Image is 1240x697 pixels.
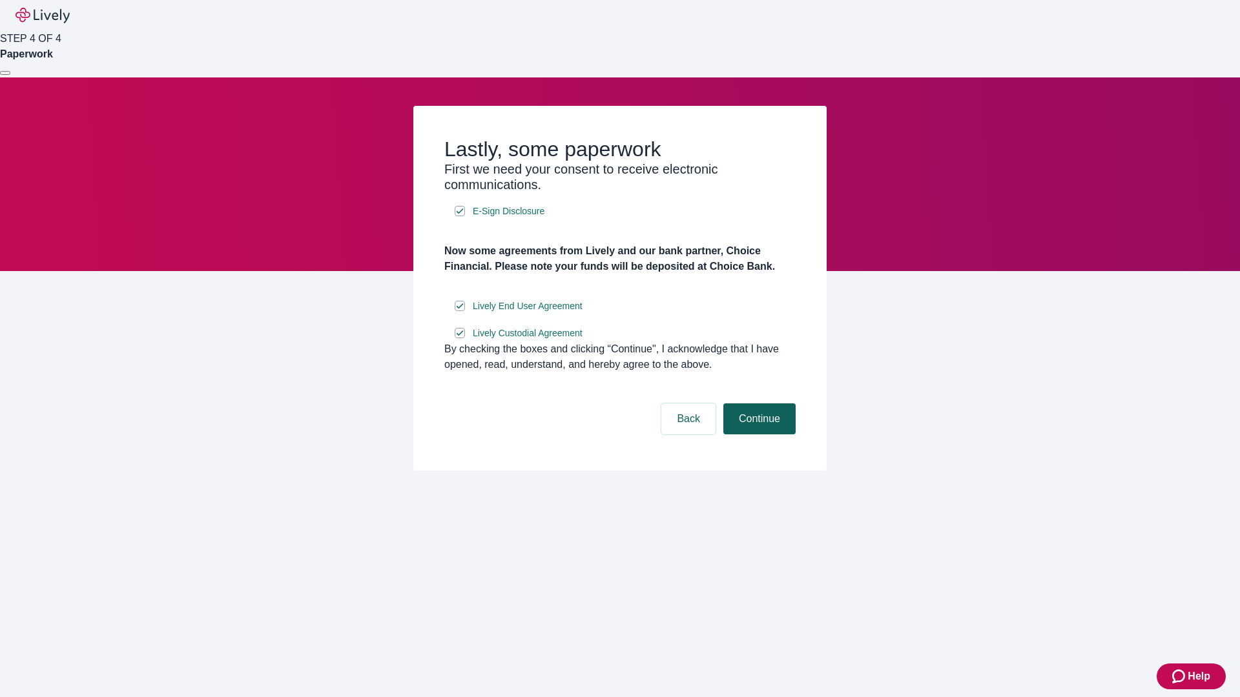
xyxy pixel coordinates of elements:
button: Back [661,403,716,434]
a: e-sign disclosure document [470,203,547,219]
a: e-sign disclosure document [470,298,585,314]
div: By checking the boxes and clicking “Continue", I acknowledge that I have opened, read, understand... [444,341,796,372]
span: E-Sign Disclosure [473,205,544,218]
h4: Now some agreements from Lively and our bank partner, Choice Financial. Please note your funds wi... [444,243,796,274]
a: e-sign disclosure document [470,325,585,341]
button: Continue [723,403,796,434]
button: Zendesk support iconHelp [1157,663,1226,689]
span: Lively End User Agreement [473,299,583,313]
span: Lively Custodial Agreement [473,327,583,340]
h2: Lastly, some paperwork [444,137,796,161]
svg: Zendesk support icon [1172,669,1188,684]
h3: First we need your consent to receive electronic communications. [444,161,796,192]
img: Lively [15,8,70,23]
span: Help [1188,669,1210,684]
